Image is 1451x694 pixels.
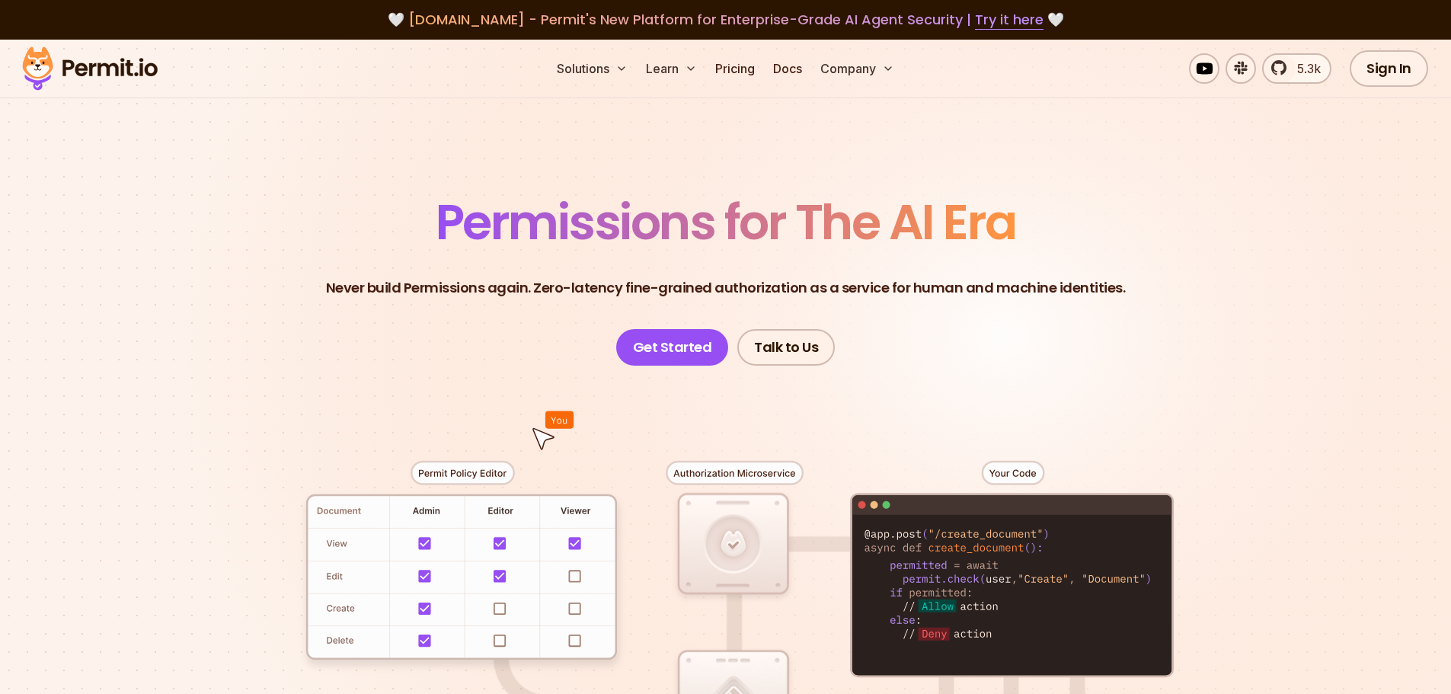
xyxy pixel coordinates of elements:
button: Learn [640,53,703,84]
a: Sign In [1350,50,1428,87]
span: [DOMAIN_NAME] - Permit's New Platform for Enterprise-Grade AI Agent Security | [408,10,1044,29]
a: 5.3k [1262,53,1331,84]
a: Try it here [975,10,1044,30]
a: Get Started [616,329,729,366]
span: Permissions for The AI Era [436,188,1016,256]
a: Talk to Us [737,329,835,366]
img: Permit logo [15,43,165,94]
button: Company [814,53,900,84]
a: Pricing [709,53,761,84]
a: Docs [767,53,808,84]
button: Solutions [551,53,634,84]
p: Never build Permissions again. Zero-latency fine-grained authorization as a service for human and... [326,277,1126,299]
div: 🤍 🤍 [37,9,1414,30]
span: 5.3k [1288,59,1321,78]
